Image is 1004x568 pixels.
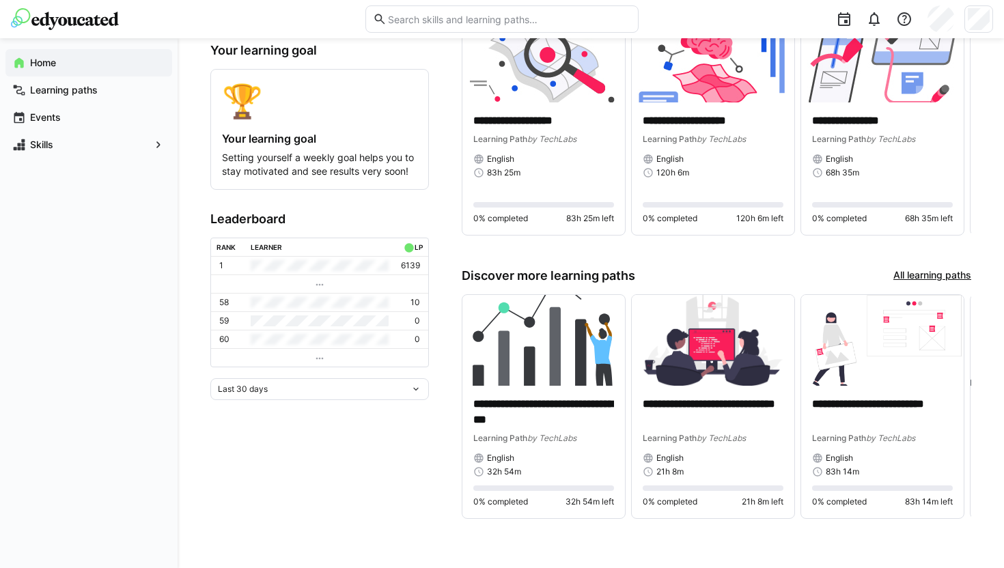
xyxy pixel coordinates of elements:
[219,260,223,271] p: 1
[742,496,783,507] span: 21h 8m left
[401,260,420,271] p: 6139
[643,213,697,224] span: 0% completed
[222,132,417,145] h4: Your learning goal
[217,243,236,251] div: Rank
[210,212,429,227] h3: Leaderboard
[826,466,859,477] span: 83h 14m
[643,134,697,144] span: Learning Path
[222,151,417,178] p: Setting yourself a weekly goal helps you to stay motivated and see results very soon!
[826,167,859,178] span: 68h 35m
[656,154,684,165] span: English
[415,315,420,326] p: 0
[487,466,521,477] span: 32h 54m
[643,496,697,507] span: 0% completed
[656,453,684,464] span: English
[643,433,697,443] span: Learning Path
[210,43,429,58] h3: Your learning goal
[656,466,684,477] span: 21h 8m
[697,433,746,443] span: by TechLabs
[219,315,229,326] p: 59
[801,11,964,102] img: image
[812,433,866,443] span: Learning Path
[251,243,282,251] div: Learner
[473,496,528,507] span: 0% completed
[632,11,794,102] img: image
[473,134,527,144] span: Learning Path
[462,268,635,283] h3: Discover more learning paths
[866,134,915,144] span: by TechLabs
[527,433,576,443] span: by TechLabs
[487,167,520,178] span: 83h 25m
[219,334,229,345] p: 60
[826,453,853,464] span: English
[905,213,953,224] span: 68h 35m left
[527,134,576,144] span: by TechLabs
[566,496,614,507] span: 32h 54m left
[812,496,867,507] span: 0% completed
[566,213,614,224] span: 83h 25m left
[218,384,268,395] span: Last 30 days
[801,295,964,386] img: image
[697,134,746,144] span: by TechLabs
[656,167,689,178] span: 120h 6m
[826,154,853,165] span: English
[462,295,625,386] img: image
[632,295,794,386] img: image
[487,453,514,464] span: English
[222,81,417,121] div: 🏆
[410,297,420,308] p: 10
[812,213,867,224] span: 0% completed
[387,13,631,25] input: Search skills and learning paths…
[219,297,229,308] p: 58
[462,11,625,102] img: image
[736,213,783,224] span: 120h 6m left
[473,433,527,443] span: Learning Path
[812,134,866,144] span: Learning Path
[893,268,971,283] a: All learning paths
[905,496,953,507] span: 83h 14m left
[473,213,528,224] span: 0% completed
[487,154,514,165] span: English
[415,334,420,345] p: 0
[866,433,915,443] span: by TechLabs
[415,243,423,251] div: LP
